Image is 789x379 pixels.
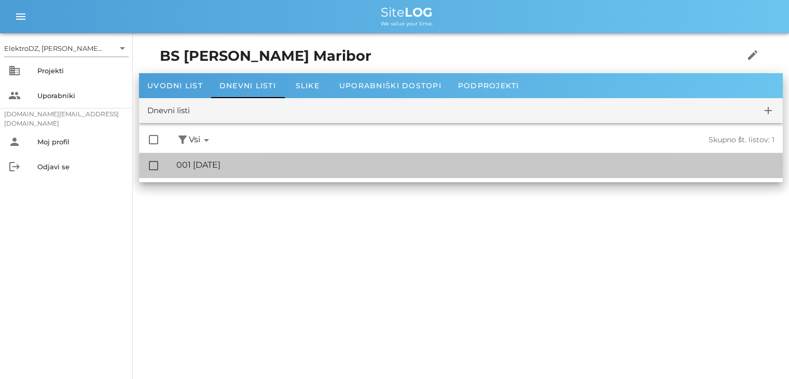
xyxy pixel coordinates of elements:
[381,20,433,27] span: We value your time.
[147,105,190,117] div: Dnevni listi
[8,89,21,102] i: people
[160,46,712,67] h1: BS [PERSON_NAME] Maribor
[37,138,124,146] div: Moj profil
[200,134,213,146] i: arrow_drop_down
[37,66,124,75] div: Projekti
[37,163,124,171] div: Odjavi se
[8,64,21,77] i: business
[405,5,433,20] b: LOG
[762,104,774,117] i: add
[219,81,276,90] span: Dnevni listi
[8,136,21,148] i: person
[296,81,320,90] span: Slike
[4,40,129,57] div: ElektroDZ, [PERSON_NAME] S.P.
[4,44,103,53] div: ElektroDZ, [PERSON_NAME] S.P.
[339,81,441,90] span: Uporabniški dostopi
[116,42,129,55] i: arrow_drop_down
[458,81,519,90] span: Podprojekti
[381,5,433,20] span: Site
[176,133,189,146] button: filter_alt
[8,160,21,173] i: logout
[641,267,789,379] div: Pripomoček za klepet
[189,133,213,146] span: Vsi
[176,160,774,170] div: 001 [DATE]
[147,81,203,90] span: Uvodni list
[641,267,789,379] iframe: Chat Widget
[746,49,759,61] i: edit
[15,10,27,23] i: menu
[494,136,775,144] div: Skupno št. listov: 1
[37,91,124,100] div: Uporabniki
